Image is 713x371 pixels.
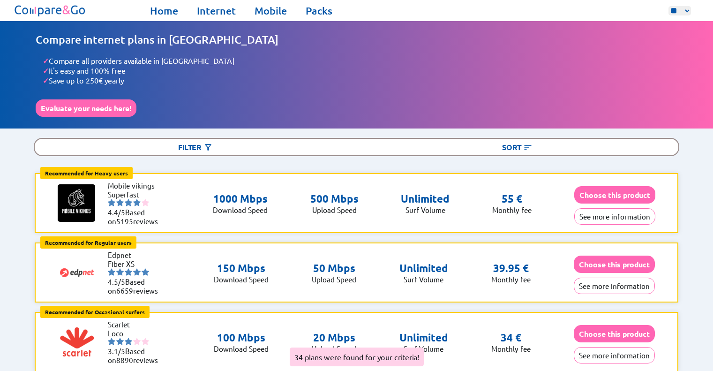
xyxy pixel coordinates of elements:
[116,338,124,345] img: starnr2
[491,275,531,284] p: Monthly fee
[45,169,128,177] b: Recommended for Heavy users
[58,323,96,361] img: Logo of Scarlet
[133,199,141,206] img: starnr4
[574,281,655,290] a: See more information
[574,325,655,342] button: Choose this product
[312,331,356,344] p: 20 Mbps
[43,76,677,85] li: Save up to 250€ yearly
[493,262,529,275] p: 39.95 €
[108,338,115,345] img: starnr1
[108,268,115,276] img: starnr1
[574,212,655,221] a: See more information
[574,347,655,363] button: See more information
[108,199,115,206] img: starnr1
[108,190,164,199] li: Superfast
[108,320,164,329] li: Scarlet
[574,329,655,338] a: Choose this product
[142,199,149,206] img: starnr5
[108,329,164,338] li: Loco
[108,347,125,356] span: 3.1/5
[255,4,287,17] a: Mobile
[43,66,49,76] span: ✓
[58,184,95,222] img: Logo of Mobile vikings
[214,331,269,344] p: 100 Mbps
[45,239,132,246] b: Recommended for Regular users
[150,4,178,17] a: Home
[108,181,164,190] li: Mobile vikings
[213,205,268,214] p: Download Speed
[574,190,655,199] a: Choose this product
[501,331,521,344] p: 34 €
[306,4,332,17] a: Packs
[214,275,269,284] p: Download Speed
[142,268,149,276] img: starnr5
[125,338,132,345] img: starnr3
[399,331,448,344] p: Unlimited
[312,275,356,284] p: Upload Speed
[45,308,145,316] b: Recommended for Occasional surfers
[214,344,269,353] p: Download Speed
[58,254,96,291] img: Logo of Edpnet
[310,205,359,214] p: Upload Speed
[133,268,141,276] img: starnr4
[203,143,213,152] img: Button open the filtering menu
[116,268,124,276] img: starnr2
[214,262,269,275] p: 150 Mbps
[43,76,49,85] span: ✓
[108,208,164,226] li: Based on reviews
[133,338,141,345] img: starnr4
[108,347,164,364] li: Based on reviews
[312,262,356,275] p: 50 Mbps
[125,199,132,206] img: starnr3
[108,277,125,286] span: 4.5/5
[574,186,655,204] button: Choose this product
[125,268,132,276] img: starnr3
[142,338,149,345] img: starnr5
[574,351,655,360] a: See more information
[357,139,678,155] div: Sort
[116,286,133,295] span: 6659
[43,66,677,76] li: It's easy and 100% free
[108,250,164,259] li: Edpnet
[401,205,450,214] p: Surf Volume
[399,275,448,284] p: Surf Volume
[116,199,124,206] img: starnr2
[502,192,522,205] p: 55 €
[213,192,268,205] p: 1000 Mbps
[35,139,356,155] div: Filter
[108,259,164,268] li: Fiber XS
[399,262,448,275] p: Unlimited
[43,56,49,66] span: ✓
[574,278,655,294] button: See more information
[116,356,133,364] span: 8890
[401,192,450,205] p: Unlimited
[310,192,359,205] p: 500 Mbps
[36,99,136,117] button: Evaluate your needs here!
[492,205,532,214] p: Monthly fee
[574,260,655,269] a: Choose this product
[523,143,533,152] img: Button open the sorting menu
[312,344,356,353] p: Upload Speed
[36,33,677,46] h1: Compare internet plans in [GEOGRAPHIC_DATA]
[108,277,164,295] li: Based on reviews
[574,256,655,273] button: Choose this product
[491,344,531,353] p: Monthly fee
[116,217,133,226] span: 5195
[108,208,125,217] span: 4.4/5
[399,344,448,353] p: Surf Volume
[13,2,88,19] img: Logo of Compare&Go
[43,56,677,66] li: Compare all providers available in [GEOGRAPHIC_DATA]
[290,348,424,366] div: 34 plans were found for your criteria!
[574,208,655,225] button: See more information
[197,4,236,17] a: Internet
